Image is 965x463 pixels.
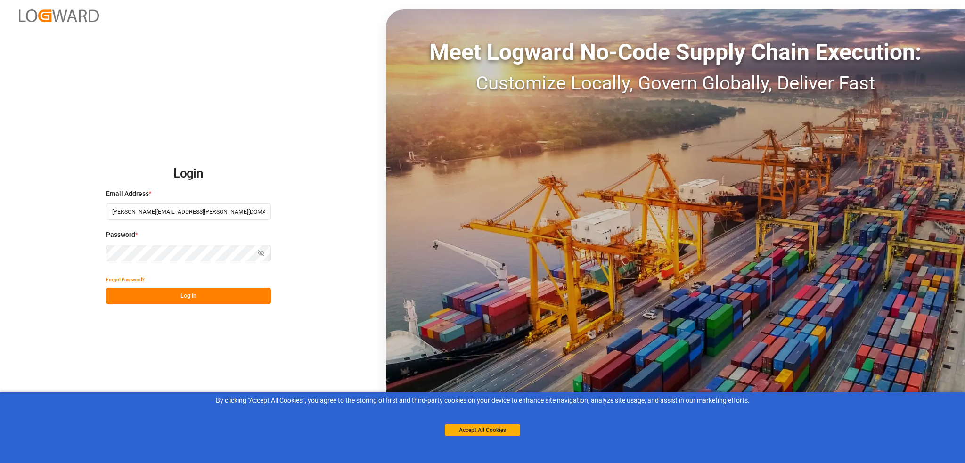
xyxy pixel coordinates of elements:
[445,424,520,436] button: Accept All Cookies
[106,230,135,240] span: Password
[386,69,965,97] div: Customize Locally, Govern Globally, Deliver Fast
[106,189,149,199] span: Email Address
[7,396,958,406] div: By clicking "Accept All Cookies”, you agree to the storing of first and third-party cookies on yo...
[386,35,965,69] div: Meet Logward No-Code Supply Chain Execution:
[106,271,145,288] button: Forgot Password?
[106,288,271,304] button: Log In
[19,9,99,22] img: Logward_new_orange.png
[106,203,271,220] input: Enter your email
[106,159,271,189] h2: Login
